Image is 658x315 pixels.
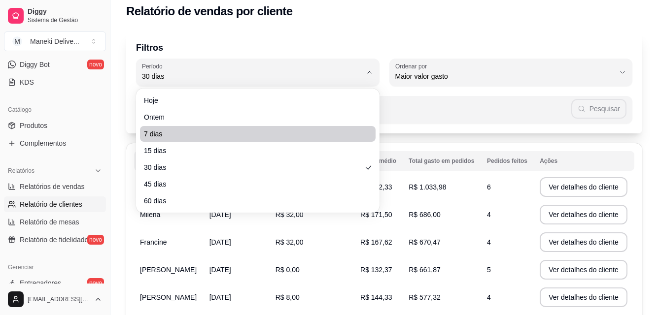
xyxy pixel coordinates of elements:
span: Entregadores [20,278,61,288]
div: Maneki Delive ... [30,36,79,46]
th: Total gasto em pedidos [403,151,481,171]
span: 30 dias [144,162,362,172]
th: Ações [534,151,634,171]
button: Ver detalhes do cliente [540,177,627,197]
span: R$ 32,00 [276,211,304,219]
span: R$ 661,87 [409,266,441,274]
div: Gerenciar [4,259,106,275]
span: Hoje [144,95,362,105]
span: KDS [20,77,34,87]
span: 30 dias [142,71,362,81]
span: Diggy Bot [20,60,50,69]
span: Relatório de clientes [20,199,82,209]
span: Milena [140,211,160,219]
span: 4 [487,238,491,246]
span: 60 dias [144,196,362,206]
span: 45 dias [144,179,362,189]
span: [DATE] [209,293,231,301]
button: Select a team [4,31,106,51]
label: Período [142,62,166,70]
span: 4 [487,293,491,301]
span: Sistema de Gestão [28,16,102,24]
span: M [12,36,22,46]
span: Complementos [20,138,66,148]
button: Ver detalhes do cliente [540,205,627,224]
span: Relatório de mesas [20,217,79,227]
div: Catálogo [4,102,106,118]
button: Ver detalhes do cliente [540,232,627,252]
th: Pedidos feitos [481,151,534,171]
span: R$ 167,62 [360,238,392,246]
span: R$ 32,00 [276,238,304,246]
span: 6 [487,183,491,191]
span: R$ 8,00 [276,293,300,301]
span: Diggy [28,7,102,16]
span: [PERSON_NAME] [140,293,197,301]
th: Nome [134,151,204,171]
span: R$ 686,00 [409,211,441,219]
button: Ver detalhes do cliente [540,287,627,307]
span: R$ 1.033,98 [409,183,446,191]
span: R$ 172,33 [360,183,392,191]
button: Ver detalhes do cliente [540,260,627,280]
span: [DATE] [209,238,231,246]
span: Maior valor gasto [395,71,615,81]
span: R$ 577,32 [409,293,441,301]
span: [DATE] [209,211,231,219]
span: 7 dias [144,129,362,139]
span: R$ 0,00 [276,266,300,274]
span: R$ 132,37 [360,266,392,274]
span: Francine [140,238,167,246]
span: Relatório de fidelidade [20,235,88,245]
span: Relatórios de vendas [20,182,85,191]
span: 4 [487,211,491,219]
span: [DATE] [209,266,231,274]
span: R$ 144,33 [360,293,392,301]
p: Filtros [136,41,632,55]
h2: Relatório de vendas por cliente [126,3,293,19]
span: Produtos [20,121,47,130]
span: R$ 171,50 [360,211,392,219]
span: 5 [487,266,491,274]
span: Ontem [144,112,362,122]
span: R$ 670,47 [409,238,441,246]
span: [PERSON_NAME] [140,266,197,274]
span: 15 dias [144,146,362,156]
span: [EMAIL_ADDRESS][DOMAIN_NAME] [28,295,90,303]
label: Ordenar por [395,62,430,70]
span: Relatórios [8,167,35,175]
